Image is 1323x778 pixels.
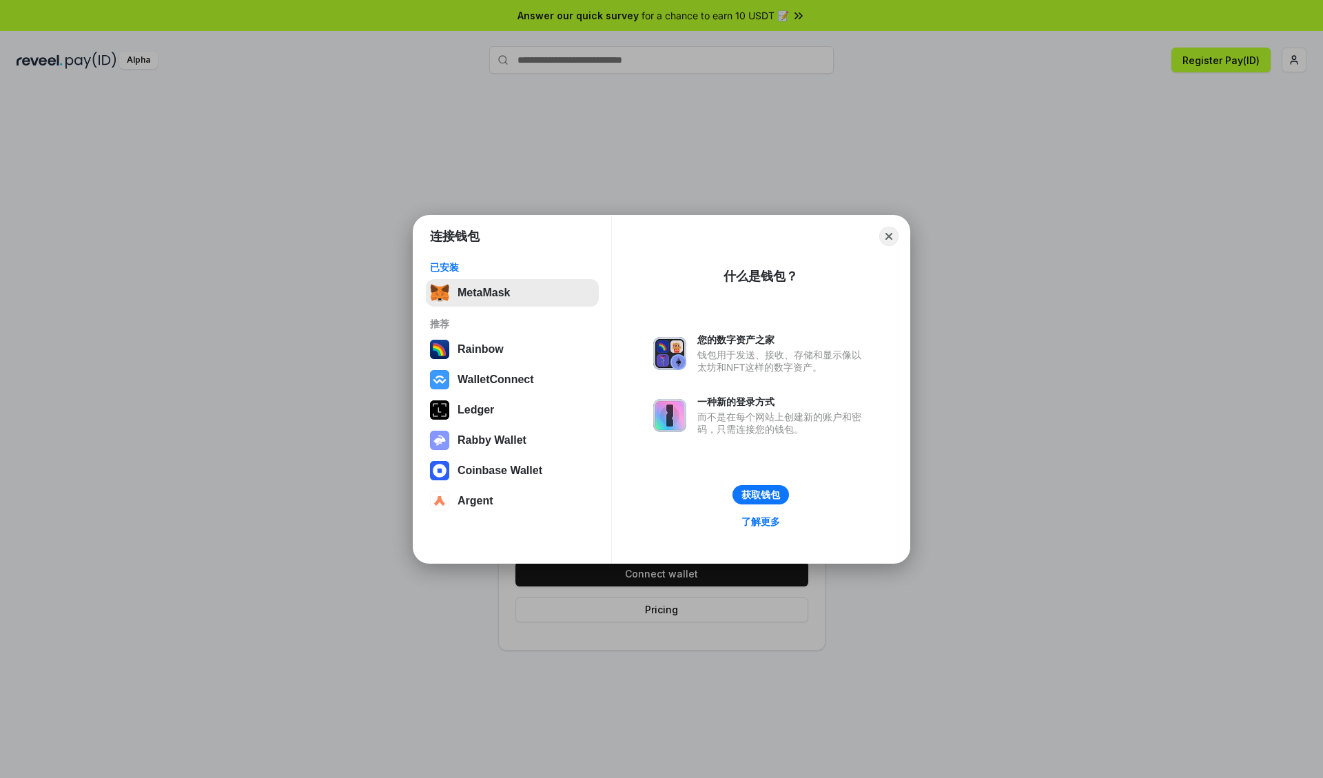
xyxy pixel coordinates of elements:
[724,268,798,285] div: 什么是钱包？
[430,400,449,420] img: svg+xml,%3Csvg%20xmlns%3D%22http%3A%2F%2Fwww.w3.org%2F2000%2Fsvg%22%20width%3D%2228%22%20height%3...
[458,343,504,356] div: Rainbow
[697,411,868,436] div: 而不是在每个网站上创建新的账户和密码，只需连接您的钱包。
[430,491,449,511] img: svg+xml,%3Csvg%20width%3D%2228%22%20height%3D%2228%22%20viewBox%3D%220%200%2028%2028%22%20fill%3D...
[430,461,449,480] img: svg+xml,%3Csvg%20width%3D%2228%22%20height%3D%2228%22%20viewBox%3D%220%200%2028%2028%22%20fill%3D...
[733,513,788,531] a: 了解更多
[430,261,595,274] div: 已安装
[426,457,599,484] button: Coinbase Wallet
[697,334,868,346] div: 您的数字资产之家
[458,287,510,299] div: MetaMask
[741,489,780,501] div: 获取钱包
[879,227,899,246] button: Close
[430,340,449,359] img: svg+xml,%3Csvg%20width%3D%22120%22%20height%3D%22120%22%20viewBox%3D%220%200%20120%20120%22%20fil...
[458,495,493,507] div: Argent
[653,337,686,370] img: svg+xml,%3Csvg%20xmlns%3D%22http%3A%2F%2Fwww.w3.org%2F2000%2Fsvg%22%20fill%3D%22none%22%20viewBox...
[430,228,480,245] h1: 连接钱包
[430,370,449,389] img: svg+xml,%3Csvg%20width%3D%2228%22%20height%3D%2228%22%20viewBox%3D%220%200%2028%2028%22%20fill%3D...
[732,485,789,504] button: 获取钱包
[697,349,868,373] div: 钱包用于发送、接收、存储和显示像以太坊和NFT这样的数字资产。
[458,404,494,416] div: Ledger
[458,464,542,477] div: Coinbase Wallet
[430,283,449,303] img: svg+xml,%3Csvg%20fill%3D%22none%22%20height%3D%2233%22%20viewBox%3D%220%200%2035%2033%22%20width%...
[458,373,534,386] div: WalletConnect
[426,279,599,307] button: MetaMask
[697,396,868,408] div: 一种新的登录方式
[426,336,599,363] button: Rainbow
[653,399,686,432] img: svg+xml,%3Csvg%20xmlns%3D%22http%3A%2F%2Fwww.w3.org%2F2000%2Fsvg%22%20fill%3D%22none%22%20viewBox...
[426,487,599,515] button: Argent
[430,318,595,330] div: 推荐
[426,396,599,424] button: Ledger
[426,366,599,393] button: WalletConnect
[430,431,449,450] img: svg+xml,%3Csvg%20xmlns%3D%22http%3A%2F%2Fwww.w3.org%2F2000%2Fsvg%22%20fill%3D%22none%22%20viewBox...
[458,434,526,447] div: Rabby Wallet
[741,515,780,528] div: 了解更多
[426,427,599,454] button: Rabby Wallet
